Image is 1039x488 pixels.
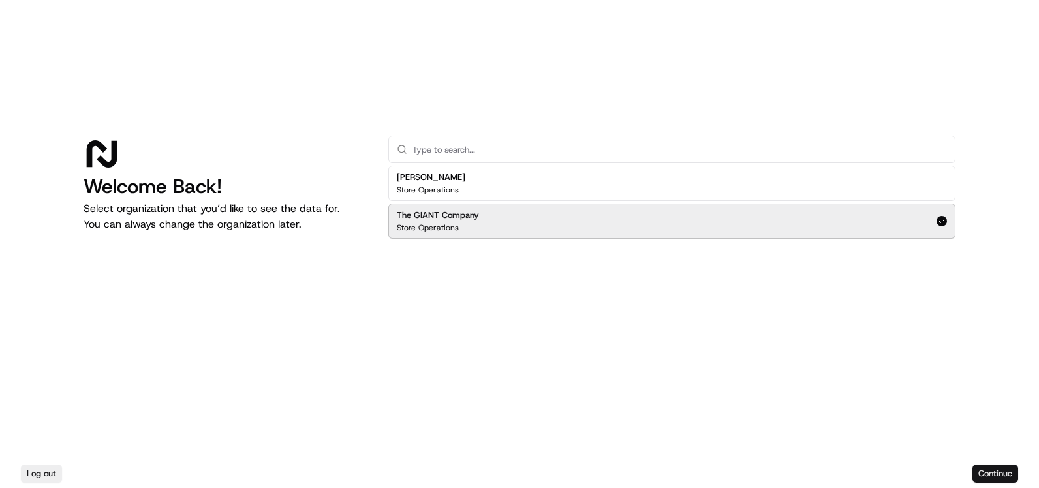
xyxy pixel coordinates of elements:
p: Select organization that you’d like to see the data for. You can always change the organization l... [84,201,367,232]
div: Suggestions [388,163,955,241]
button: Continue [972,465,1018,483]
h1: Welcome Back! [84,175,367,198]
h2: The GIANT Company [397,209,479,221]
p: Store Operations [397,185,459,195]
button: Log out [21,465,62,483]
h2: [PERSON_NAME] [397,172,465,183]
p: Store Operations [397,222,459,233]
input: Type to search... [412,136,947,162]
